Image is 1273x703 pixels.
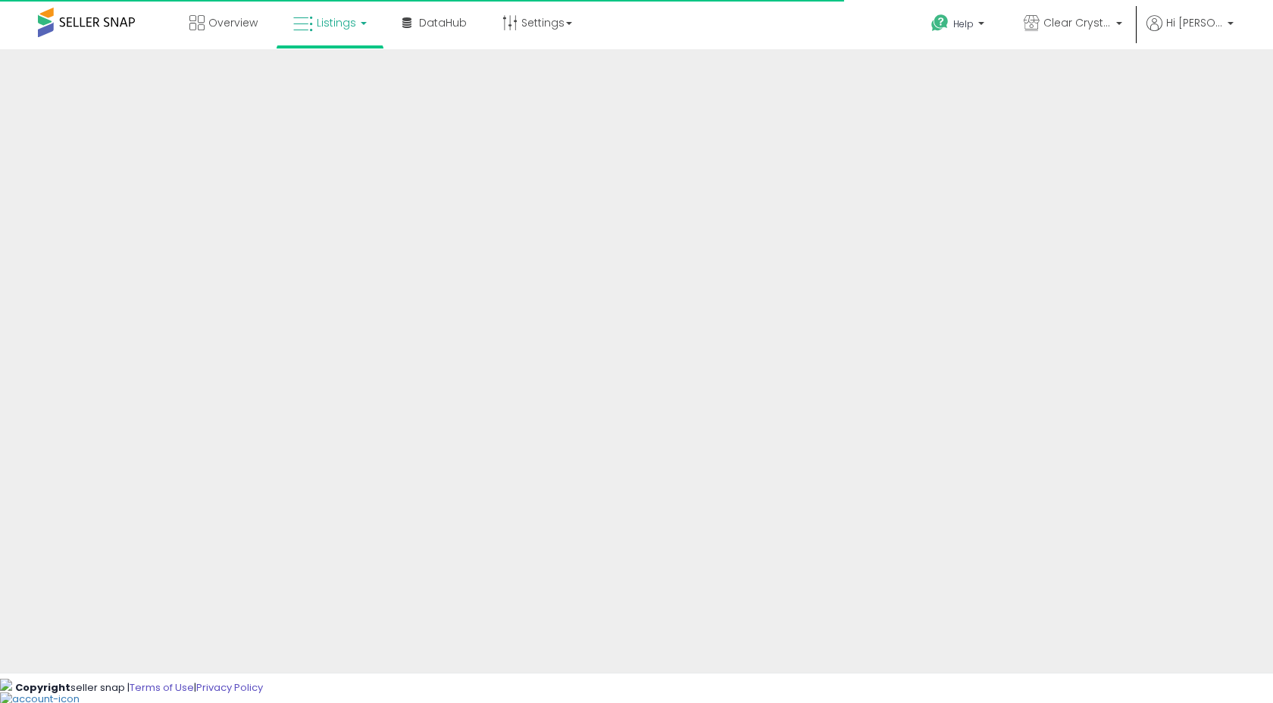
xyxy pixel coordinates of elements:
[1043,15,1112,30] span: Clear Crystal Water
[317,15,356,30] span: Listings
[931,14,949,33] i: Get Help
[419,15,467,30] span: DataHub
[208,15,258,30] span: Overview
[953,17,974,30] span: Help
[1166,15,1223,30] span: Hi [PERSON_NAME]
[919,2,999,49] a: Help
[1146,15,1234,49] a: Hi [PERSON_NAME]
